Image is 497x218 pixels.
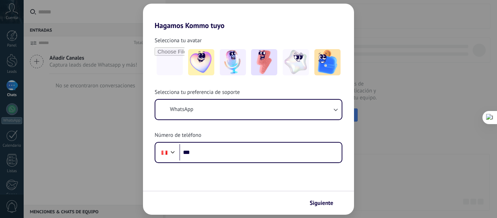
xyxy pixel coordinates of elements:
[188,49,214,75] img: -1.jpeg
[170,106,193,113] span: WhatsApp
[306,197,343,209] button: Siguiente
[155,89,240,96] span: Selecciona tu preferencia de soporte
[220,49,246,75] img: -2.jpeg
[283,49,309,75] img: -4.jpeg
[155,37,202,44] span: Selecciona tu avatar
[143,4,354,30] h2: Hagamos Kommo tuyo
[155,100,342,119] button: WhatsApp
[310,201,333,206] span: Siguiente
[155,132,201,139] span: Número de teléfono
[158,145,171,160] div: Peru: + 51
[251,49,277,75] img: -3.jpeg
[314,49,341,75] img: -5.jpeg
